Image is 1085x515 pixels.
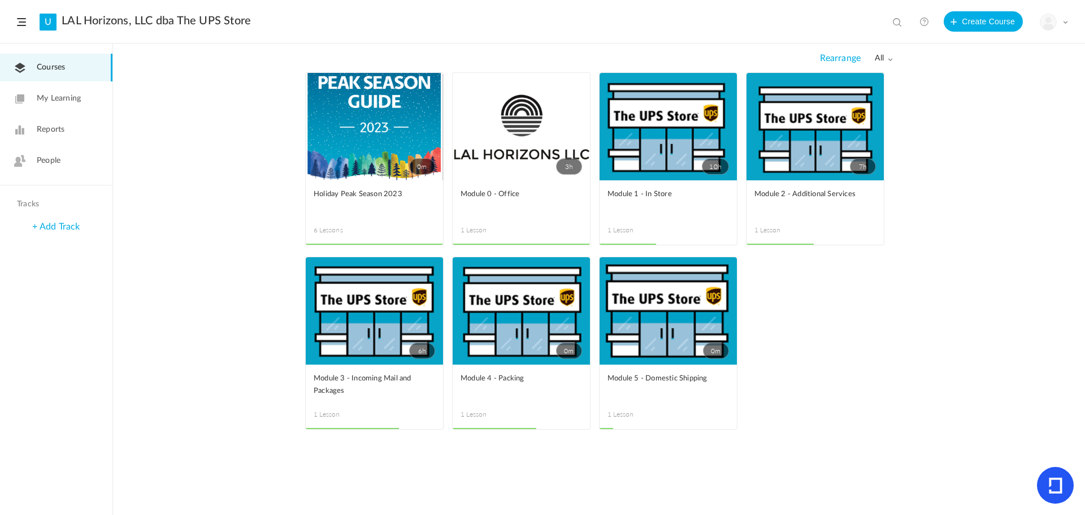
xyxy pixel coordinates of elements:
[754,188,859,201] span: Module 2 - Additional Services
[37,155,60,167] span: People
[703,343,729,359] span: 0m
[702,158,729,175] span: 10h
[37,62,65,73] span: Courses
[850,158,876,175] span: 7h
[461,373,565,385] span: Module 4 - Packing
[461,225,522,235] span: 1 Lesson
[37,93,81,105] span: My Learning
[461,373,582,398] a: Module 4 - Packing
[453,73,590,180] a: 3h
[62,14,251,28] a: LAL Horizons, LLC dba The UPS Store
[32,222,80,231] a: + Add Track
[754,188,876,214] a: Module 2 - Additional Services
[37,124,64,136] span: Reports
[1040,14,1056,30] img: user-image.png
[314,373,418,397] span: Module 3 - Incoming Mail and Packages
[556,343,582,359] span: 0m
[314,225,375,235] span: 6 Lessons
[40,14,57,31] a: U
[875,54,893,63] span: all
[461,188,582,214] a: Module 0 - Office
[314,409,375,419] span: 1 Lesson
[409,343,435,359] span: 6h
[314,373,435,398] a: Module 3 - Incoming Mail and Packages
[607,409,669,419] span: 1 Lesson
[306,73,443,180] a: 0m
[314,188,418,201] span: Holiday Peak Season 2023
[754,225,815,235] span: 1 Lesson
[607,225,669,235] span: 1 Lesson
[600,73,737,180] a: 10h
[306,257,443,365] a: 6h
[461,188,565,201] span: Module 0 - Office
[747,73,884,180] a: 7h
[556,158,582,175] span: 3h
[607,373,712,385] span: Module 5 - Domestic Shipping
[17,200,93,209] h4: Tracks
[453,257,590,365] a: 0m
[944,11,1023,32] button: Create Course
[600,257,737,365] a: 0m
[607,188,729,214] a: Module 1 - In Store
[314,188,435,214] a: Holiday Peak Season 2023
[461,409,522,419] span: 1 Lesson
[409,158,435,175] span: 0m
[607,373,729,398] a: Module 5 - Domestic Shipping
[820,53,861,64] span: Rearrange
[607,188,712,201] span: Module 1 - In Store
